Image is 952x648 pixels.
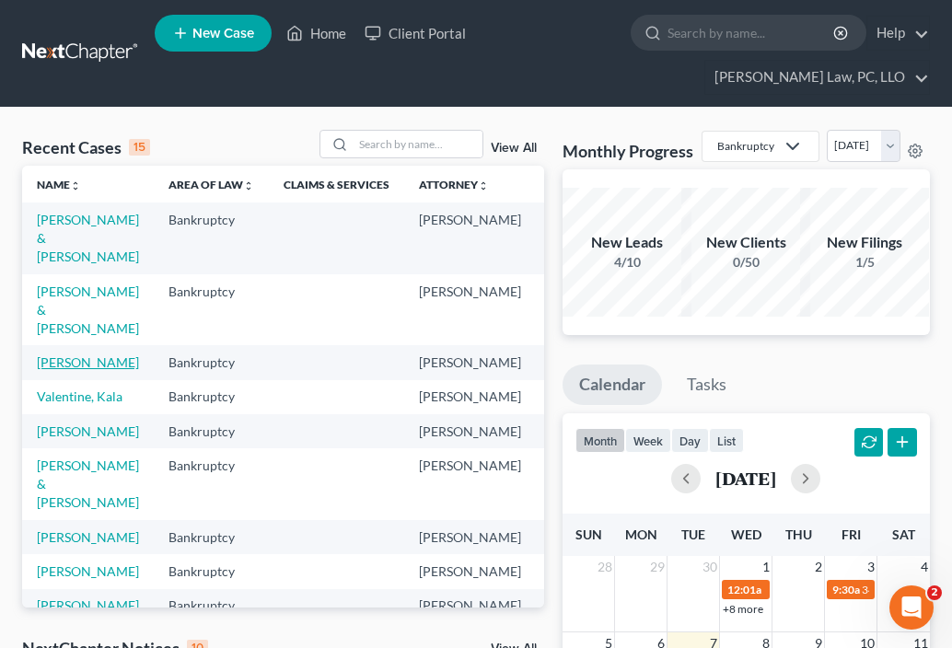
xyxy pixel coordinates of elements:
[670,364,743,405] a: Tasks
[404,380,536,414] td: [PERSON_NAME]
[37,388,122,404] a: Valentine, Kala
[705,61,929,94] a: [PERSON_NAME] Law, PC, LLO
[671,428,709,453] button: day
[154,345,269,379] td: Bankruptcy
[563,253,691,272] div: 4/10
[37,354,139,370] a: [PERSON_NAME]
[536,414,622,448] td: Individual
[154,448,269,519] td: Bankruptcy
[154,202,269,273] td: Bankruptcy
[22,136,150,158] div: Recent Cases
[536,380,622,414] td: Individual
[536,448,622,519] td: Individual
[37,283,139,336] a: [PERSON_NAME] & [PERSON_NAME]
[154,380,269,414] td: Bankruptcy
[37,178,81,191] a: Nameunfold_more
[404,274,536,345] td: [PERSON_NAME]
[37,212,139,264] a: [PERSON_NAME] & [PERSON_NAME]
[404,202,536,273] td: [PERSON_NAME]
[723,602,763,616] a: +8 more
[648,556,667,578] span: 29
[37,457,139,510] a: [PERSON_NAME] & [PERSON_NAME]
[419,178,489,191] a: Attorneyunfold_more
[37,563,139,579] a: [PERSON_NAME]
[575,526,602,542] span: Sun
[889,585,934,630] iframe: Intercom live chat
[701,556,719,578] span: 30
[355,17,475,50] a: Client Portal
[404,520,536,554] td: [PERSON_NAME]
[243,180,254,191] i: unfold_more
[715,469,776,488] h2: [DATE]
[865,556,877,578] span: 3
[192,27,254,40] span: New Case
[563,232,691,253] div: New Leads
[785,526,812,542] span: Thu
[536,345,622,379] td: Individual
[354,131,482,157] input: Search by name...
[168,178,254,191] a: Area of Lawunfold_more
[404,414,536,448] td: [PERSON_NAME]
[404,554,536,588] td: [PERSON_NAME]
[269,166,404,202] th: Claims & Services
[536,554,622,588] td: Individual
[760,556,772,578] span: 1
[404,448,536,519] td: [PERSON_NAME]
[404,345,536,379] td: [PERSON_NAME]
[37,423,139,439] a: [PERSON_NAME]
[763,583,928,596] span: Docket Text: for [PERSON_NAME]
[927,585,942,600] span: 2
[596,556,614,578] span: 28
[727,583,761,596] span: 12:01a
[731,526,761,542] span: Wed
[70,180,81,191] i: unfold_more
[800,253,929,272] div: 1/5
[563,140,693,162] h3: Monthly Progress
[154,520,269,554] td: Bankruptcy
[536,274,622,345] td: Individual
[277,17,355,50] a: Home
[154,554,269,588] td: Bankruptcy
[867,17,929,50] a: Help
[625,428,671,453] button: week
[575,428,625,453] button: month
[717,138,774,154] div: Bankruptcy
[478,180,489,191] i: unfold_more
[536,520,622,554] td: Individual
[491,142,537,155] a: View All
[892,526,915,542] span: Sat
[681,526,705,542] span: Tue
[681,253,810,272] div: 0/50
[681,232,810,253] div: New Clients
[536,202,622,273] td: Individual
[563,364,662,405] a: Calendar
[813,556,824,578] span: 2
[625,526,657,542] span: Mon
[800,232,929,253] div: New Filings
[154,274,269,345] td: Bankruptcy
[668,16,836,50] input: Search by name...
[154,414,269,448] td: Bankruptcy
[37,529,139,545] a: [PERSON_NAME]
[709,428,744,453] button: list
[832,583,860,596] span: 9:30a
[842,526,861,542] span: Fri
[919,556,930,578] span: 4
[129,139,150,156] div: 15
